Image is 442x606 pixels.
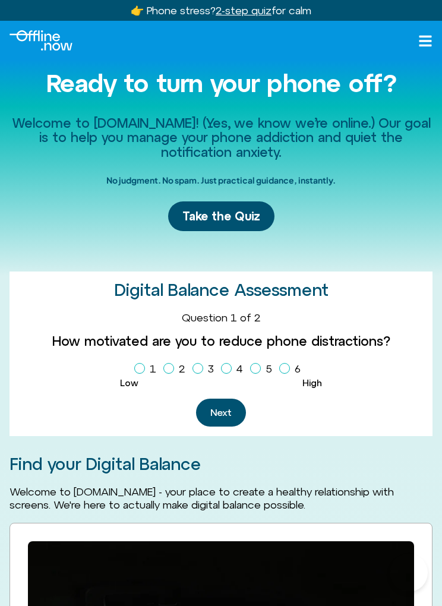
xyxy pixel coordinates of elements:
button: Next [196,399,246,427]
img: offline.now [10,30,72,50]
span: Take the Quiz [182,209,260,224]
label: 4 [221,359,248,379]
form: Homepage Sign Up [19,311,423,427]
label: How motivated are you to reduce phone distractions? [19,333,423,349]
label: 1 [134,359,161,379]
div: Question 1 of 2 [19,311,423,324]
label: 6 [279,359,305,379]
label: 5 [250,359,277,379]
a: 👉 Phone stress?2-step quizfor calm [131,4,311,17]
h2: Find your Digital Balance [10,455,432,474]
label: 3 [192,359,219,379]
h2: No judgment. No spam. Just practical guidance, instantly. [106,171,336,190]
span: Low [120,378,138,388]
h2: Digital Balance Assessment [114,281,329,299]
u: 2-step quiz [216,4,271,17]
h1: Ready to turn your phone off? [10,70,432,97]
label: 2 [163,359,190,379]
div: Logo [10,30,72,50]
h2: Welcome to [DOMAIN_NAME]! (Yes, we know we’re online.) Our goal is to help you manage your phone ... [10,116,432,159]
iframe: Botpress [390,554,428,592]
span: High [302,378,322,388]
a: Take the Quiz [168,201,274,231]
span: Welcome to [DOMAIN_NAME] - your place to create a healthy relationship with screens. We're here t... [10,485,394,511]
